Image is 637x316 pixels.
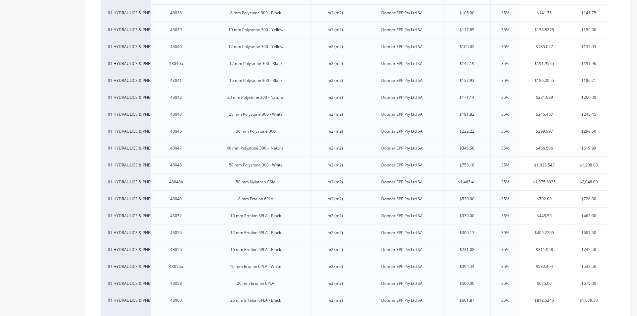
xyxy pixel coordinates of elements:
div: 01 HYDRAULICS & PNEUMATICS4303910 mm Polystone 300 - Yellowm2 (m2)Dotmar EPP Pty Ltd SA$117.6535%... [101,21,609,38]
div: m2 (m2) [319,110,352,119]
div: 43041 [160,76,193,85]
div: m2 (m2) [319,93,352,102]
div: Dotmar EPP Pty Ltd SA [376,195,428,203]
div: 35% [489,208,522,224]
div: 01 HYDRAULICS & PNEUMATICS4304220 mm Polystone 300 - Naturalm2 (m2)Dotmar EPP Pty Ltd SA$171.1435... [101,89,609,106]
div: 43056 [160,245,193,254]
div: $117.65 [444,22,490,38]
div: m2 (m2) [319,228,352,237]
div: 20 mm Polystone 300 - Natural [222,93,290,102]
div: 35% [489,157,522,173]
div: 01 HYDRAULICS & PNEUMATICS430388 mm Polystone 300 - Blackm2 (m2)Dotmar EPP Pty Ltd SA$105.0035%$1... [101,4,609,21]
div: 43040a [160,59,193,68]
div: 8 mm Polystone 300 - Black [225,9,286,17]
div: 01 HYDRAULICS & PNEUMATICS4304740 mm Polystone 300 - Naturalm2 (m2)Dotmar EPP Pty Ltd SA$345.5635... [101,140,609,157]
div: $466.506 [520,140,569,157]
div: $100.02 [444,38,490,55]
div: 01 HYDRAULICS & PNEUMATICS4304012 mm Polystone 300 - Yellowm2 (m2)Dotmar EPP Pty Ltd SA$100.0235%... [101,38,609,55]
div: 01 HYDRAULICS & PNEUMATICS [108,27,144,33]
div: m2 (m2) [319,262,352,271]
div: 43040 [160,42,193,51]
div: $260.00 [569,89,609,106]
div: 10 mm Ertalon 6PLA - Black [225,212,286,220]
div: $607.50 [569,224,609,241]
div: $520.00 [444,191,490,207]
div: 01 HYDRAULICS & PNEUMATICS [108,213,144,219]
div: 01 HYDRAULICS & PNEUMATICS4305616 mm Ertalon 6PLA - Blackm2 (m2)Dotmar EPP Pty Ltd SA$231.0835%$3... [101,241,609,258]
div: $742.50 [569,241,609,258]
div: 01 HYDRAULICS & PNEUMATICS [108,61,144,67]
div: $1,975.6035 [520,174,569,190]
div: $311.958 [520,241,569,258]
div: 35% [489,55,522,72]
div: Dotmar EPP Pty Ltd SA [376,279,428,288]
div: $142.19 [444,55,490,72]
div: Dotmar EPP Pty Ltd SA [376,26,428,34]
div: 40 mm Polystone 300 - Natural [221,144,290,153]
div: m2 (m2) [319,59,352,68]
div: $186.21 [569,72,609,89]
div: 50 mm Nylatron GSM [231,178,281,186]
div: m2 (m2) [319,161,352,169]
div: Dotmar EPP Pty Ltd SA [376,76,428,85]
div: $728.00 [569,191,609,207]
div: 35% [489,224,522,241]
div: 01 HYDRAULICS & PNEUMATICS [108,179,144,185]
div: $330.00 [444,208,490,224]
div: $345.56 [444,140,490,157]
div: 01 HYDRAULICS & PNEUMATICS430498 mm Ertalon 6PLAm2 (m2)Dotmar EPP Pty Ltd SA$520.0035%$702.00$728.00 [101,190,609,207]
div: Dotmar EPP Pty Ltd SA [376,228,428,237]
div: m2 (m2) [319,245,352,254]
div: $300.17 [444,224,490,241]
div: m2 (m2) [319,9,352,17]
div: 01 HYDRAULICS & PNEUMATICS [108,247,144,253]
div: 35% [489,292,522,309]
div: 01 HYDRAULICS & PNEUMATICS4304325 mm Polystone 300 - Whitem2 (m2)Dotmar EPP Pty Ltd SA$181.8235%$... [101,106,609,123]
div: 43049 [160,195,193,203]
div: $601.87 [444,292,490,309]
div: 01 HYDRAULICS & PNEUMATICS4304850 mm Polystone 300 - Whitem2 (m2)Dotmar EPP Pty Ltd SA$758.1835%$... [101,157,609,173]
div: 12 mm Polystone 300 - Black [224,59,288,68]
div: Dotmar EPP Pty Ltd SA [376,296,428,305]
div: $675.00 [520,275,569,292]
div: m2 (m2) [319,178,352,186]
div: 01 HYDRAULICS & PNEUMATICS4305210 mm Ertalon 6PLA - Blackm2 (m2)Dotmar EPP Pty Ltd SA$330.0035%$4... [101,207,609,224]
div: 43056a [160,262,193,271]
div: Dotmar EPP Pty Ltd SA [376,59,428,68]
div: Dotmar EPP Pty Ltd SA [376,262,428,271]
div: $675.00 [569,275,609,292]
div: 8 mm Ertalon 6PLA [233,195,279,203]
div: 01 HYDRAULICS & PNEUMATICS [108,162,144,168]
div: $231.039 [520,89,569,106]
div: $135.03 [569,38,609,55]
div: $231.08 [444,241,490,258]
div: 35% [489,140,522,157]
div: 01 HYDRAULICS & PNEUMATICS [108,230,144,236]
div: $462.00 [569,208,609,224]
div: 50 mm Polystone 300 - White [224,161,288,169]
div: $445.50 [520,208,569,224]
div: Dotmar EPP Pty Ltd SA [376,9,428,17]
div: 01 HYDRAULICS & PNEUMATICS [108,297,144,303]
div: $405.2295 [520,224,569,241]
div: 01 HYDRAULICS & PNEUMATICS [108,264,144,270]
div: m2 (m2) [319,127,352,136]
div: 01 HYDRAULICS & PNEUMATICS43040a12 mm Polystone 300 - Blackm2 (m2)Dotmar EPP Pty Ltd SA$142.1935%... [101,55,609,72]
div: $298.50 [569,123,609,140]
div: 43039 [160,26,193,34]
div: $159.00 [569,22,609,38]
div: m2 (m2) [319,279,352,288]
div: 43054 [160,228,193,237]
div: 35% [489,191,522,207]
div: 01 HYDRAULICS & PNEUMATICS [108,145,144,151]
div: m2 (m2) [319,212,352,220]
div: 16 mm Ertalon 6PLA - White [225,262,287,271]
div: $222.22 [444,123,490,140]
div: 25 mm Polystone 300 - White [224,110,288,119]
div: $619.99 [569,140,609,157]
div: $181.82 [444,106,490,123]
div: Dotmar EPP Pty Ltd SA [376,161,428,169]
div: Dotmar EPP Pty Ltd SA [376,42,428,51]
div: $191.9565 [520,55,569,72]
div: 35% [489,5,522,21]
